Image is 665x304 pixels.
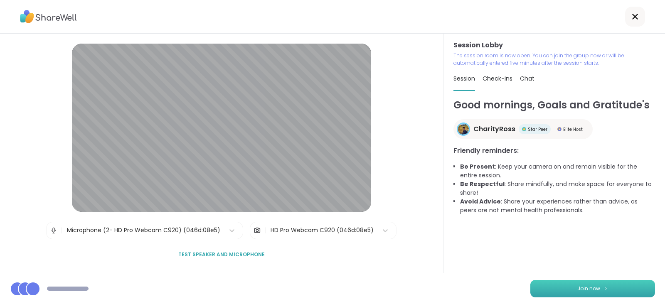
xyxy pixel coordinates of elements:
img: Star Peer [522,127,526,131]
img: ShareWell Logo [20,7,77,26]
img: Microphone [50,222,57,239]
img: ShareWell Logomark [603,286,608,291]
button: Join now [530,280,655,297]
h1: Good mornings, Goals and Gratitude's [453,98,655,113]
img: CharityRoss [458,124,469,135]
b: Avoid Advice [460,197,501,206]
li: : Share your experiences rather than advice, as peers are not mental health professionals. [460,197,655,215]
span: Join now [577,285,600,292]
div: HD Pro Webcam C920 (046d:08e5) [271,226,374,235]
h3: Friendly reminders: [453,146,655,156]
span: | [61,222,63,239]
li: : Keep your camera on and remain visible for the entire session. [460,162,655,180]
img: Camera [254,222,261,239]
span: Star Peer [528,126,547,132]
img: Elite Host [557,127,562,131]
li: : Share mindfully, and make space for everyone to share! [460,180,655,197]
span: Session [453,74,475,83]
button: Test speaker and microphone [175,246,268,263]
span: CharityRoss [473,124,515,134]
span: Check-ins [483,74,512,83]
span: Test speaker and microphone [178,251,265,258]
span: Chat [520,74,534,83]
div: Microphone (2- HD Pro Webcam C920) (046d:08e5) [67,226,220,235]
span: Elite Host [563,126,583,132]
b: Be Present [460,162,495,171]
span: | [264,222,266,239]
h3: Session Lobby [453,40,655,50]
a: CharityRossCharityRossStar PeerStar PeerElite HostElite Host [453,119,593,139]
p: The session room is now open. You can join the group now or will be automatically entered five mi... [453,52,655,67]
b: Be Respectful [460,180,505,188]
